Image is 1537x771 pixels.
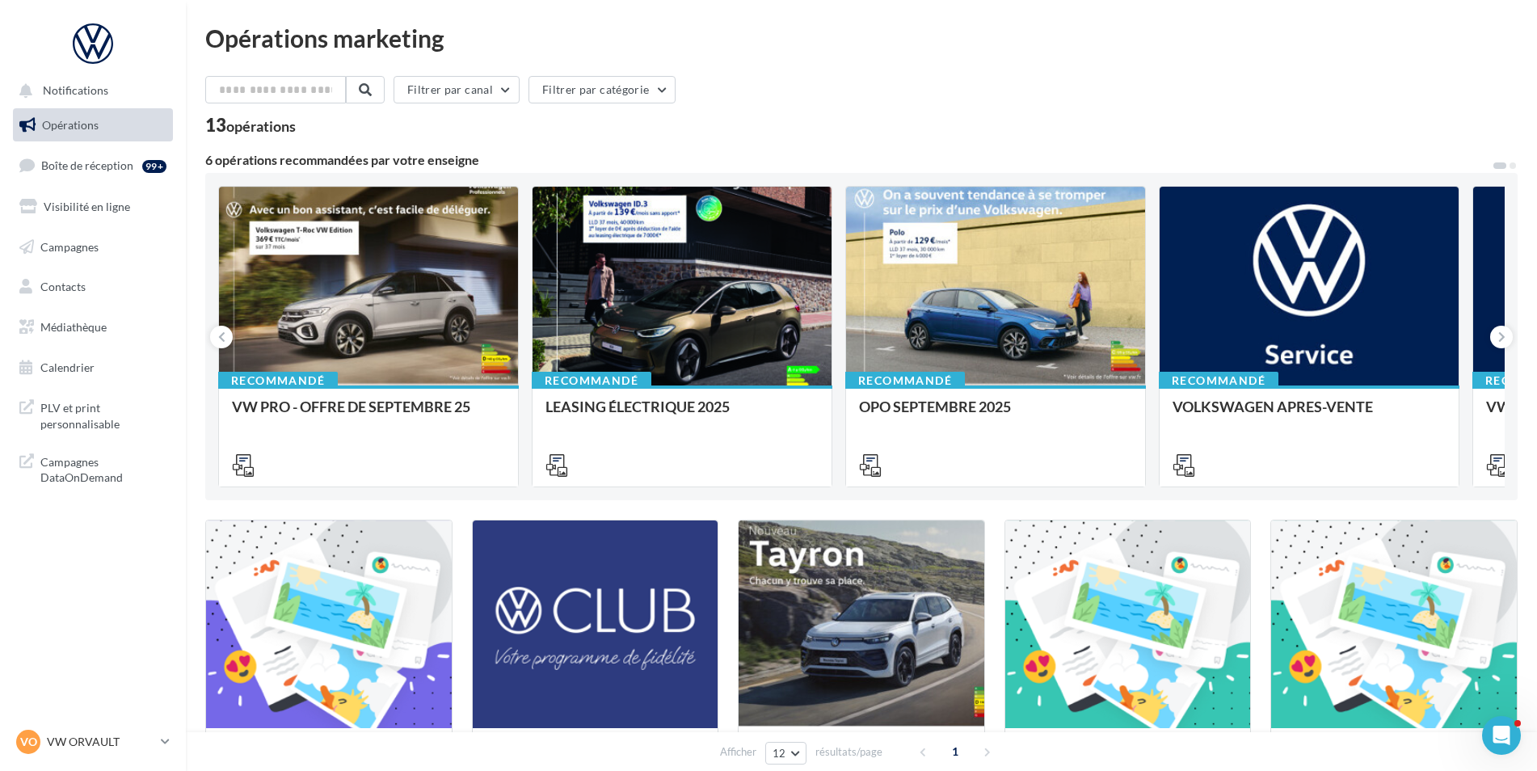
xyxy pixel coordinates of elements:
[205,116,296,134] div: 13
[43,84,108,98] span: Notifications
[232,398,505,431] div: VW PRO - OFFRE DE SEPTEMBRE 25
[942,739,968,765] span: 1
[1482,716,1521,755] iframe: Intercom live chat
[720,744,756,760] span: Afficher
[10,390,176,438] a: PLV et print personnalisable
[1159,372,1278,390] div: Recommandé
[44,200,130,213] span: Visibilité en ligne
[532,372,651,390] div: Recommandé
[42,118,99,132] span: Opérations
[218,372,338,390] div: Recommandé
[528,76,676,103] button: Filtrer par catégorie
[40,239,99,253] span: Campagnes
[40,397,166,432] span: PLV et print personnalisable
[10,230,176,264] a: Campagnes
[40,360,95,374] span: Calendrier
[10,270,176,304] a: Contacts
[845,372,965,390] div: Recommandé
[773,747,786,760] span: 12
[47,734,154,750] p: VW ORVAULT
[1173,398,1446,431] div: VOLKSWAGEN APRES-VENTE
[40,451,166,486] span: Campagnes DataOnDemand
[205,26,1518,50] div: Opérations marketing
[226,119,296,133] div: opérations
[142,160,166,173] div: 99+
[205,154,1492,166] div: 6 opérations recommandées par votre enseigne
[545,398,819,431] div: LEASING ÉLECTRIQUE 2025
[10,351,176,385] a: Calendrier
[10,444,176,492] a: Campagnes DataOnDemand
[10,190,176,224] a: Visibilité en ligne
[815,744,882,760] span: résultats/page
[10,108,176,142] a: Opérations
[41,158,133,172] span: Boîte de réception
[859,398,1132,431] div: OPO SEPTEMBRE 2025
[394,76,520,103] button: Filtrer par canal
[40,320,107,334] span: Médiathèque
[40,280,86,293] span: Contacts
[10,148,176,183] a: Boîte de réception99+
[10,310,176,344] a: Médiathèque
[20,734,37,750] span: VO
[13,727,173,757] a: VO VW ORVAULT
[765,742,806,765] button: 12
